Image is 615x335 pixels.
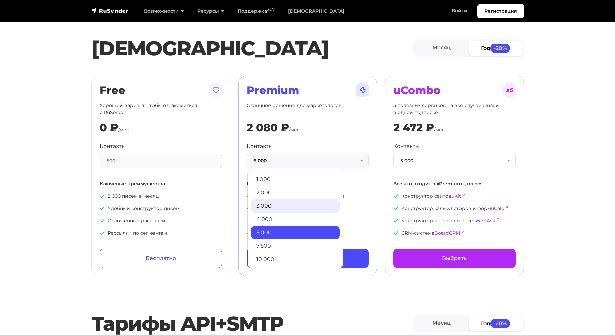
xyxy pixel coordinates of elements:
[100,249,222,268] a: Бесплатно
[91,36,413,60] h1: [DEMOGRAPHIC_DATA]
[100,205,222,212] p: Удобный конструктор писем
[208,82,224,98] img: tarif-free.svg
[247,102,369,116] p: Отличное решение для маркетологов
[247,84,369,97] h2: Premium
[251,186,340,199] a: 2 000
[393,102,516,116] p: 5 полезных сервисов на все случаи жизни в одной подписке
[490,44,510,53] span: -20%
[191,4,231,18] a: Ресурсы
[251,173,340,186] a: 1 000
[393,121,434,134] div: 2 472 ₽
[393,206,399,211] img: icon-ok.svg
[393,249,516,268] a: Выбрать
[451,193,461,199] a: uKit
[415,316,469,331] a: Месяц
[247,180,369,187] p: Все что входит в «Free», плюс:
[393,218,399,223] img: icon-ok.svg
[393,180,516,187] p: Все что входит в «Premium», плюс:
[393,230,516,237] p: CRM-система
[247,169,343,269] ul: 5 000
[445,4,474,18] a: Войти
[247,230,369,237] p: Приоритетная модерация
[477,4,524,18] a: Регистрация
[100,206,105,211] img: icon-ok.svg
[247,218,252,223] img: icon-ok.svg
[100,84,222,97] h2: Free
[469,316,523,331] a: Год
[100,193,105,199] img: icon-ok.svg
[355,82,371,98] img: tarif-premium.svg
[490,319,510,328] span: -20%
[231,4,281,18] a: Поддержка24/7
[247,206,252,211] img: icon-ok.svg
[393,217,516,224] p: Конструктор опросов и анкет
[393,193,516,200] p: Конструктор сайтов
[393,142,420,150] label: Контакты
[118,127,129,133] span: /мес
[251,213,340,226] a: 4 000
[267,8,275,12] sup: 24/7
[247,154,369,168] button: 5 000
[100,218,105,223] img: icon-ok.svg
[247,121,289,134] div: 2 080 ₽
[100,230,105,236] img: icon-ok.svg
[247,205,369,212] p: Приоритетная поддержка
[475,218,495,224] a: WebAsk
[100,217,222,224] p: Отложенные рассылки
[469,41,523,56] a: Год
[491,205,504,211] a: uCalc
[100,180,222,187] p: Ключевые преимущества
[247,193,252,199] img: icon-ok.svg
[251,253,340,266] a: 10 000
[393,193,399,199] img: icon-ok.svg
[247,217,369,224] p: Помощь с импортом базы
[251,199,340,213] a: 3 000
[247,230,252,236] img: icon-ok.svg
[393,84,516,97] h2: uCombo
[100,121,118,134] div: 0 ₽
[393,154,516,168] button: 5 000
[251,266,340,279] a: 13 000
[251,239,340,253] a: 7 500
[434,230,460,236] a: BoardCRM
[247,142,273,150] label: Контакты
[91,7,129,14] img: RuSender
[502,82,518,98] img: tarif-ucombo.svg
[251,226,340,239] a: 5 000
[393,230,399,236] img: icon-ok.svg
[247,193,369,200] p: Неограниченное количество писем
[100,230,222,237] p: Рассылки по сегментам
[434,127,445,133] span: /мес
[289,127,300,133] span: /мес
[137,4,191,18] a: Возможности
[247,249,369,268] a: Выбрать
[100,142,126,150] label: Контакты
[415,41,469,56] a: Месяц
[281,4,351,18] a: [DEMOGRAPHIC_DATA]
[393,205,516,212] p: Конструктор калькуляторов и форм
[100,102,222,116] p: Хороший вариант, чтобы ознакомиться с RuSender
[100,193,222,200] p: 2 000 писем в месяц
